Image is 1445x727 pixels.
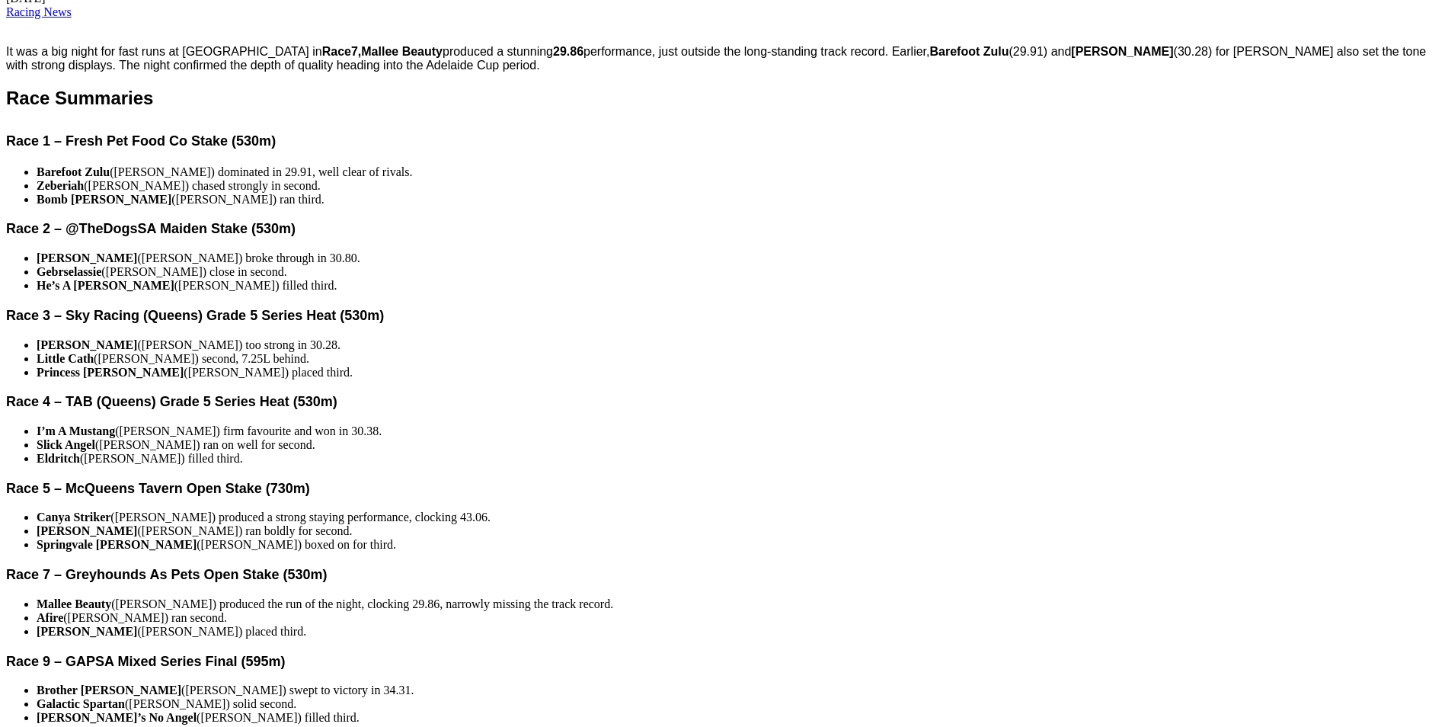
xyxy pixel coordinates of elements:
[929,45,1009,58] span: Barefoot Zulu
[37,684,181,697] span: Brother [PERSON_NAME]
[37,179,321,192] span: ([PERSON_NAME]) chased strongly in second.
[37,165,412,178] span: ([PERSON_NAME]) dominated in 29.91, well clear of rivals.
[6,5,72,18] a: Racing News
[37,366,353,379] span: ([PERSON_NAME]) placed third.
[37,193,171,206] span: Bomb [PERSON_NAME]
[37,366,184,379] span: Princess [PERSON_NAME]
[37,625,137,638] span: [PERSON_NAME]
[6,133,276,149] span: Race 1 – Fresh Pet Food Co Stake (530m)
[37,711,360,724] span: ([PERSON_NAME]) filled third.
[37,265,287,278] span: ([PERSON_NAME]) close in second.
[37,511,491,524] span: ([PERSON_NAME]) produced a strong staying performance, clocking 43.06.
[37,611,227,624] span: ([PERSON_NAME]) ran second.
[37,711,197,724] span: [PERSON_NAME]’s No Angel
[1071,45,1173,58] span: [PERSON_NAME]
[37,511,110,524] span: Canya Striker
[37,265,101,278] span: Gebrselassie
[37,625,306,638] span: ([PERSON_NAME]) placed third.
[37,538,197,551] span: Springvale [PERSON_NAME]
[37,524,353,537] span: ([PERSON_NAME]) ran boldly for second.
[6,221,296,236] span: Race 2 – @TheDogsSA Maiden Stake (530m)
[6,567,328,582] span: Race 7 – Greyhounds As Pets Open Stake (530m)
[322,45,351,58] span: Race
[37,424,382,437] span: ([PERSON_NAME]) firm favourite and won in 30.38.
[6,308,384,323] span: Race 3 – Sky Racing (Queens) Grade 5 Series Heat (530m)
[37,165,110,178] span: Barefoot Zulu
[37,279,337,292] span: ([PERSON_NAME]) filled third.
[37,538,396,551] span: ([PERSON_NAME]) boxed on for third.
[37,338,340,351] span: ([PERSON_NAME]) too strong in 30.28.
[553,45,583,58] span: 29.86
[37,524,137,537] span: [PERSON_NAME]
[37,251,360,264] span: ([PERSON_NAME]) broke through in 30.80.
[37,352,309,365] span: ([PERSON_NAME]) second, 7.25L behind.
[37,424,115,437] span: I’m A Mustang
[37,452,243,465] span: ([PERSON_NAME]) filled third.
[37,438,315,451] span: ([PERSON_NAME]) ran on well for second.
[6,88,153,108] span: Race Summaries
[361,45,443,58] span: Mallee Beauty
[37,193,324,206] span: ([PERSON_NAME]) ran third.
[37,684,414,697] span: ([PERSON_NAME]) swept to victory in 34.31.
[351,45,443,58] b: 7,
[6,481,310,496] span: Race 5 – McQueens Tavern Open Stake (730m)
[37,279,174,292] span: He’s A [PERSON_NAME]
[6,654,286,669] span: Race 9 – GAPSA Mixed Series Final (595m)
[37,452,80,465] span: Eldritch
[37,697,296,710] span: ([PERSON_NAME]) solid second.
[37,438,95,451] span: Slick Angel
[37,251,137,264] span: [PERSON_NAME]
[37,179,84,192] span: Zeberiah
[6,45,1426,72] span: It was a big night for fast runs at [GEOGRAPHIC_DATA] in produced a stunning performance, just ou...
[37,338,137,351] span: [PERSON_NAME]
[6,394,337,409] span: Race 4 – TAB (Queens) Grade 5 Series Heat (530m)
[37,697,125,710] span: Galactic Spartan
[37,352,94,365] span: Little Cath
[37,597,111,610] span: Mallee Beauty
[37,597,613,610] span: ([PERSON_NAME]) produced the run of the night, clocking 29.86, narrowly missing the track record.
[37,611,63,624] span: Afire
